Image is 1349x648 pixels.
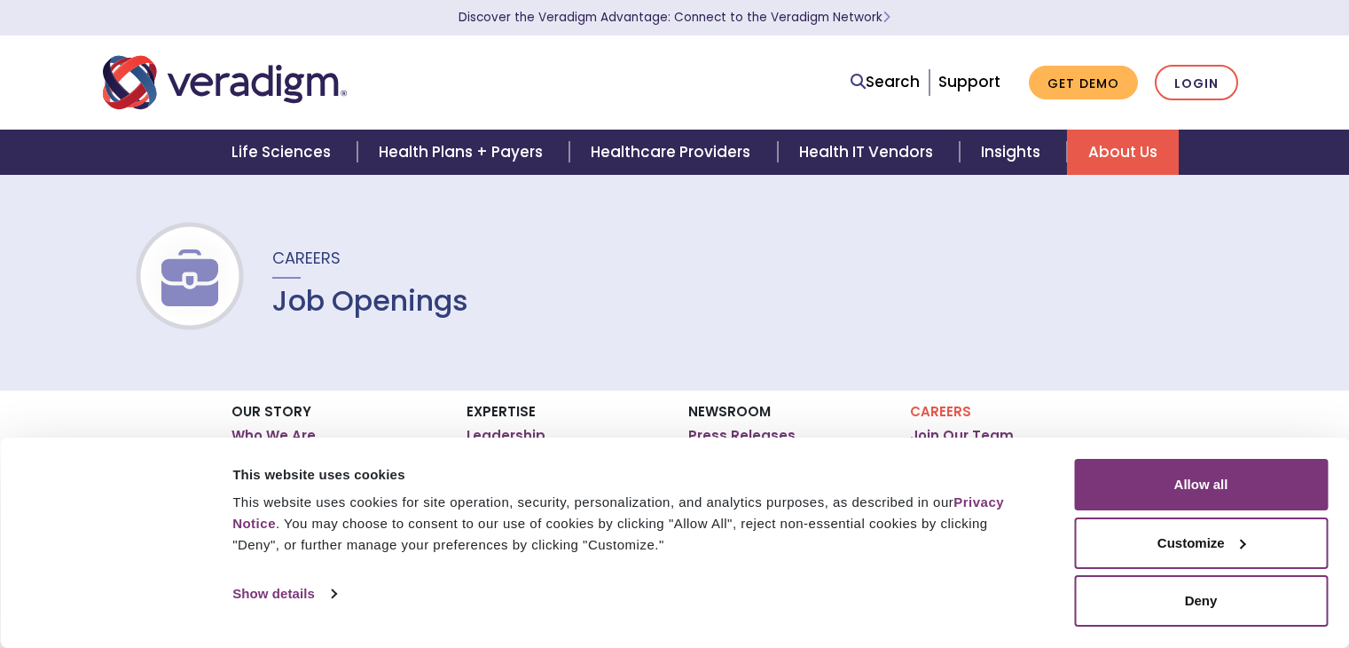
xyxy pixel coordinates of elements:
a: Health Plans + Payers [357,130,569,175]
span: Learn More [882,9,890,26]
a: Life Sciences [210,130,357,175]
a: Insights [960,130,1067,175]
div: This website uses cookies [232,464,1034,486]
div: This website uses cookies for site operation, security, personalization, and analytics purposes, ... [232,492,1034,556]
a: Login [1155,65,1238,101]
span: Careers [272,247,341,269]
a: About Us [1067,130,1179,175]
a: Join Our Team [910,427,1014,445]
a: Health IT Vendors [778,130,960,175]
a: Who We Are [231,427,316,445]
a: Search [851,70,920,94]
button: Deny [1074,575,1328,627]
button: Allow all [1074,459,1328,510]
a: Show details [232,581,335,607]
a: Discover the Veradigm Advantage: Connect to the Veradigm NetworkLearn More [459,9,890,26]
img: Veradigm logo [103,53,347,112]
a: Leadership [467,427,545,445]
h1: Job Openings [272,284,468,318]
a: Healthcare Providers [569,130,777,175]
button: Customize [1074,518,1328,569]
a: Press Releases [688,427,796,445]
a: Get Demo [1029,66,1138,100]
a: Support [938,71,1000,92]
